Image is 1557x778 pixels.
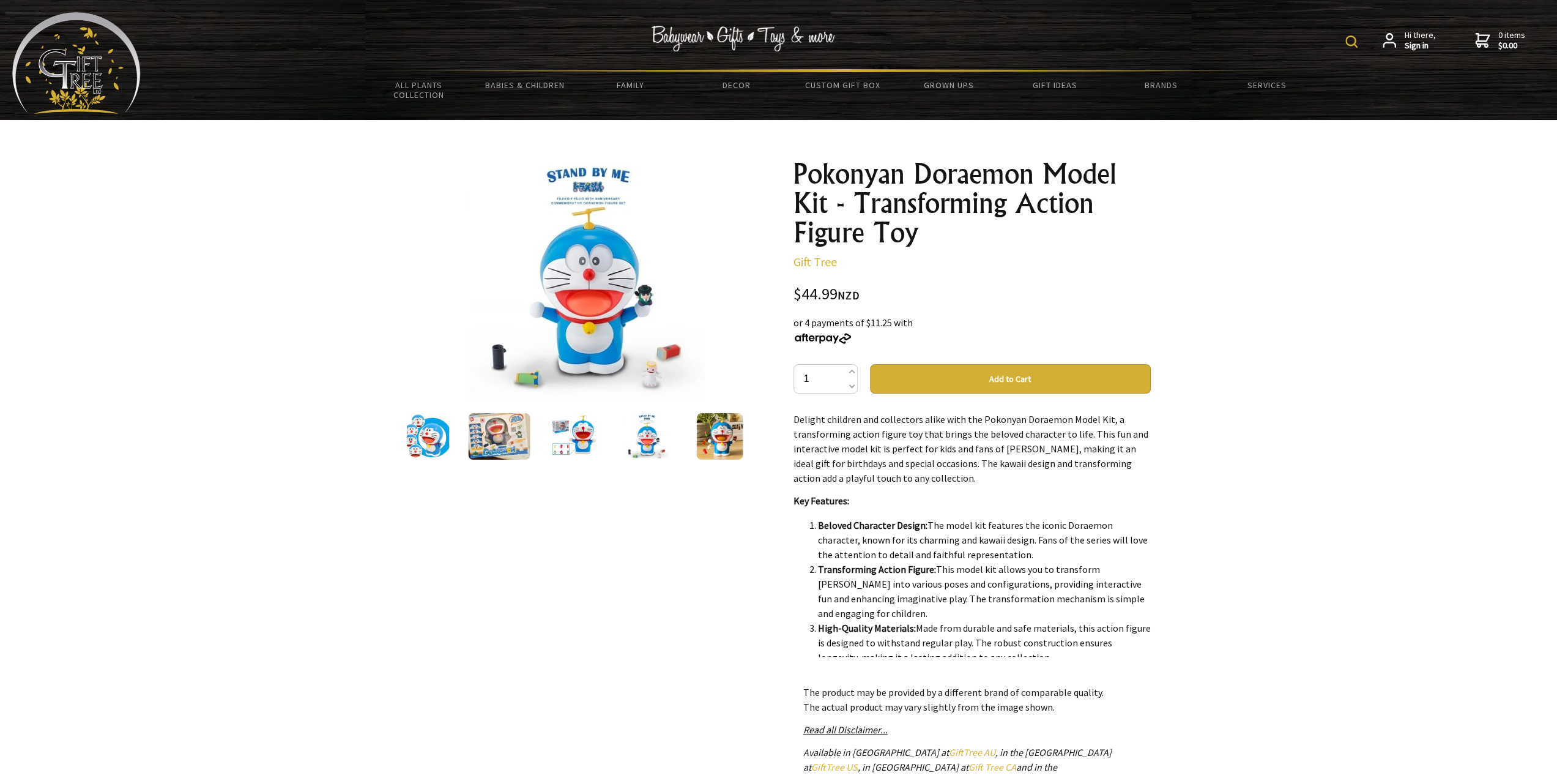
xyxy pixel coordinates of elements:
[1498,29,1525,51] span: 0 items
[803,724,888,736] a: Read all Disclaimer...
[968,761,1016,773] a: Gift Tree CA
[466,159,704,397] img: Pokonyan Doraemon Model Kit - Transforming Action Figure Toy
[818,621,1151,665] li: Made from durable and safe materials, this action figure is designed to withstand regular play. T...
[1001,72,1107,98] a: Gift Ideas
[793,495,849,507] strong: Key Features:
[623,413,669,460] img: Pokonyan Doraemon Model Kit - Transforming Action Figure Toy
[793,412,1151,485] p: Delight children and collectors alike with the Pokonyan Doraemon Model Kit, a transforming action...
[870,364,1151,394] button: Add to Cart
[811,761,858,773] a: GiftTree US
[793,159,1151,247] h1: Pokonyan Doraemon Model Kit - Transforming Action Figure Toy
[12,12,141,114] img: Babyware - Gifts - Toys and more...
[896,72,1001,98] a: Grown Ups
[1405,30,1436,51] span: Hi there,
[1475,30,1525,51] a: 0 items$0.00
[696,413,743,460] img: Pokonyan Doraemon Model Kit - Transforming Action Figure Toy
[1345,36,1358,48] img: product search
[818,518,1151,562] li: The model kit features the iconic Doraemon character, known for its charming and kawaii design. F...
[793,254,837,269] a: Gift Tree
[549,413,596,460] img: Pokonyan Doraemon Model Kit - Transforming Action Figure Toy
[793,286,1151,303] div: $44.99
[818,622,916,634] strong: High-Quality Materials:
[472,72,578,98] a: Babies & Children
[803,685,1141,714] p: The product may be provided by a different brand of comparable quality. The actual product may va...
[1108,72,1214,98] a: Brands
[790,72,896,98] a: Custom Gift Box
[652,26,835,51] img: Babywear - Gifts - Toys & more
[578,72,683,98] a: Family
[1214,72,1320,98] a: Services
[818,519,927,531] strong: Beloved Character Design:
[1405,40,1436,51] strong: Sign in
[818,562,1151,621] li: This model kit allows you to transform [PERSON_NAME] into various poses and configurations, provi...
[366,72,472,108] a: All Plants Collection
[949,746,995,758] a: GiftTree AU
[793,315,1151,345] div: or 4 payments of $11.25 with
[683,72,789,98] a: Decor
[403,413,449,460] img: Pokonyan Doraemon Model Kit - Transforming Action Figure Toy
[468,413,530,460] img: Pokonyan Doraemon Model Kit - Transforming Action Figure Toy
[838,288,860,302] span: NZD
[1498,40,1525,51] strong: $0.00
[818,563,936,575] strong: Transforming Action Figure:
[793,333,852,344] img: Afterpay
[1383,30,1436,51] a: Hi there,Sign in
